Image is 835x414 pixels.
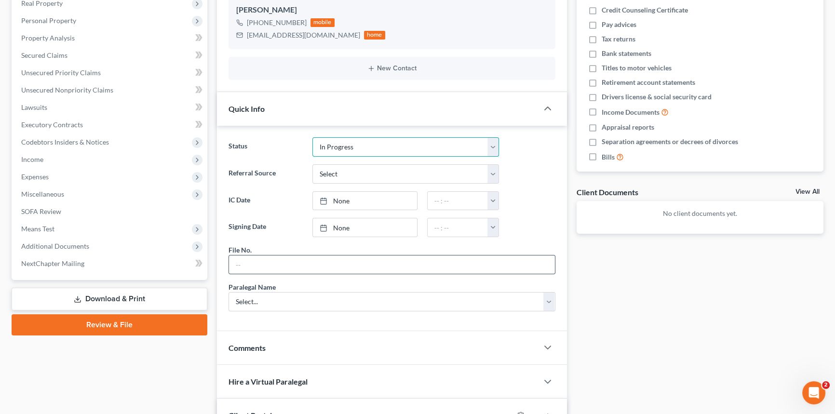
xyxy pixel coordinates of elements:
[584,209,816,218] p: No client documents yet.
[224,164,308,184] label: Referral Source
[21,259,84,267] span: NextChapter Mailing
[13,99,207,116] a: Lawsuits
[802,381,825,404] iframe: Intercom live chat
[602,92,712,102] span: Drivers license & social security card
[224,137,308,157] label: Status
[21,207,61,215] span: SOFA Review
[21,120,83,129] span: Executory Contracts
[224,218,308,237] label: Signing Date
[21,190,64,198] span: Miscellaneous
[577,187,638,197] div: Client Documents
[822,381,830,389] span: 2
[602,107,660,117] span: Income Documents
[236,65,548,72] button: New Contact
[13,64,207,81] a: Unsecured Priority Claims
[229,343,266,352] span: Comments
[229,282,276,292] div: Paralegal Name
[602,5,688,15] span: Credit Counseling Certificate
[229,245,252,255] div: File No.
[12,288,207,310] a: Download & Print
[602,122,654,132] span: Appraisal reports
[21,34,75,42] span: Property Analysis
[13,47,207,64] a: Secured Claims
[21,242,89,250] span: Additional Documents
[236,4,548,16] div: [PERSON_NAME]
[313,192,417,210] a: None
[602,49,651,58] span: Bank statements
[21,86,113,94] span: Unsecured Nonpriority Claims
[224,191,308,211] label: IC Date
[602,63,672,73] span: Titles to motor vehicles
[247,18,307,27] div: [PHONE_NUMBER]
[602,20,636,29] span: Pay advices
[13,116,207,134] a: Executory Contracts
[21,103,47,111] span: Lawsuits
[313,218,417,237] a: None
[13,81,207,99] a: Unsecured Nonpriority Claims
[428,192,488,210] input: -- : --
[21,138,109,146] span: Codebtors Insiders & Notices
[795,188,820,195] a: View All
[21,173,49,181] span: Expenses
[602,78,695,87] span: Retirement account statements
[310,18,335,27] div: mobile
[229,104,265,113] span: Quick Info
[364,31,385,40] div: home
[229,255,555,274] input: --
[13,29,207,47] a: Property Analysis
[13,255,207,272] a: NextChapter Mailing
[428,218,488,237] input: -- : --
[602,34,635,44] span: Tax returns
[12,314,207,335] a: Review & File
[13,203,207,220] a: SOFA Review
[21,51,67,59] span: Secured Claims
[21,16,76,25] span: Personal Property
[247,30,360,40] div: [EMAIL_ADDRESS][DOMAIN_NAME]
[21,155,43,163] span: Income
[21,225,54,233] span: Means Test
[602,152,615,162] span: Bills
[21,68,101,77] span: Unsecured Priority Claims
[602,137,738,147] span: Separation agreements or decrees of divorces
[229,377,308,386] span: Hire a Virtual Paralegal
